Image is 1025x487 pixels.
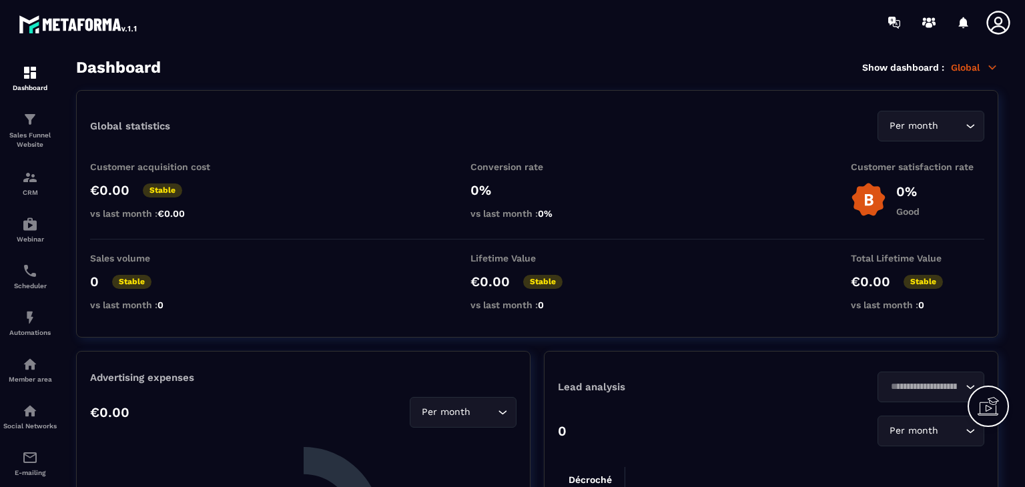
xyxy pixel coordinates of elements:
[90,120,170,132] p: Global statistics
[951,61,998,73] p: Global
[3,282,57,290] p: Scheduler
[851,182,886,217] img: b-badge-o.b3b20ee6.svg
[3,253,57,300] a: schedulerschedulerScheduler
[470,182,604,198] p: 0%
[22,310,38,326] img: automations
[22,65,38,81] img: formation
[90,161,224,172] p: Customer acquisition cost
[3,346,57,393] a: automationsautomationsMember area
[470,300,604,310] p: vs last month :
[538,300,544,310] span: 0
[3,235,57,243] p: Webinar
[90,372,517,384] p: Advertising expenses
[3,131,57,149] p: Sales Funnel Website
[558,423,567,439] p: 0
[90,253,224,264] p: Sales volume
[76,58,161,77] h3: Dashboard
[3,422,57,430] p: Social Networks
[851,253,984,264] p: Total Lifetime Value
[904,275,943,289] p: Stable
[3,101,57,159] a: formationformationSales Funnel Website
[470,253,604,264] p: Lifetime Value
[878,416,984,446] div: Search for option
[896,206,920,217] p: Good
[90,404,129,420] p: €0.00
[22,403,38,419] img: social-network
[470,161,604,172] p: Conversion rate
[19,12,139,36] img: logo
[157,300,163,310] span: 0
[896,183,920,199] p: 0%
[3,329,57,336] p: Automations
[3,393,57,440] a: social-networksocial-networkSocial Networks
[22,111,38,127] img: formation
[418,405,473,420] span: Per month
[886,380,962,394] input: Search for option
[112,275,151,289] p: Stable
[862,62,944,73] p: Show dashboard :
[851,274,890,290] p: €0.00
[3,376,57,383] p: Member area
[470,208,604,219] p: vs last month :
[22,216,38,232] img: automations
[523,275,563,289] p: Stable
[569,474,612,485] tspan: Décroché
[3,55,57,101] a: formationformationDashboard
[3,300,57,346] a: automationsautomationsAutomations
[22,169,38,185] img: formation
[22,356,38,372] img: automations
[143,183,182,197] p: Stable
[3,84,57,91] p: Dashboard
[3,206,57,253] a: automationsautomationsWebinar
[941,424,962,438] input: Search for option
[3,469,57,476] p: E-mailing
[886,119,941,133] span: Per month
[918,300,924,310] span: 0
[886,424,941,438] span: Per month
[90,182,129,198] p: €0.00
[157,208,185,219] span: €0.00
[22,450,38,466] img: email
[558,381,771,393] p: Lead analysis
[878,111,984,141] div: Search for option
[90,274,99,290] p: 0
[470,274,510,290] p: €0.00
[410,397,517,428] div: Search for option
[473,405,494,420] input: Search for option
[90,300,224,310] p: vs last month :
[3,440,57,486] a: emailemailE-mailing
[90,208,224,219] p: vs last month :
[538,208,553,219] span: 0%
[3,159,57,206] a: formationformationCRM
[3,189,57,196] p: CRM
[22,263,38,279] img: scheduler
[941,119,962,133] input: Search for option
[878,372,984,402] div: Search for option
[851,300,984,310] p: vs last month :
[851,161,984,172] p: Customer satisfaction rate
